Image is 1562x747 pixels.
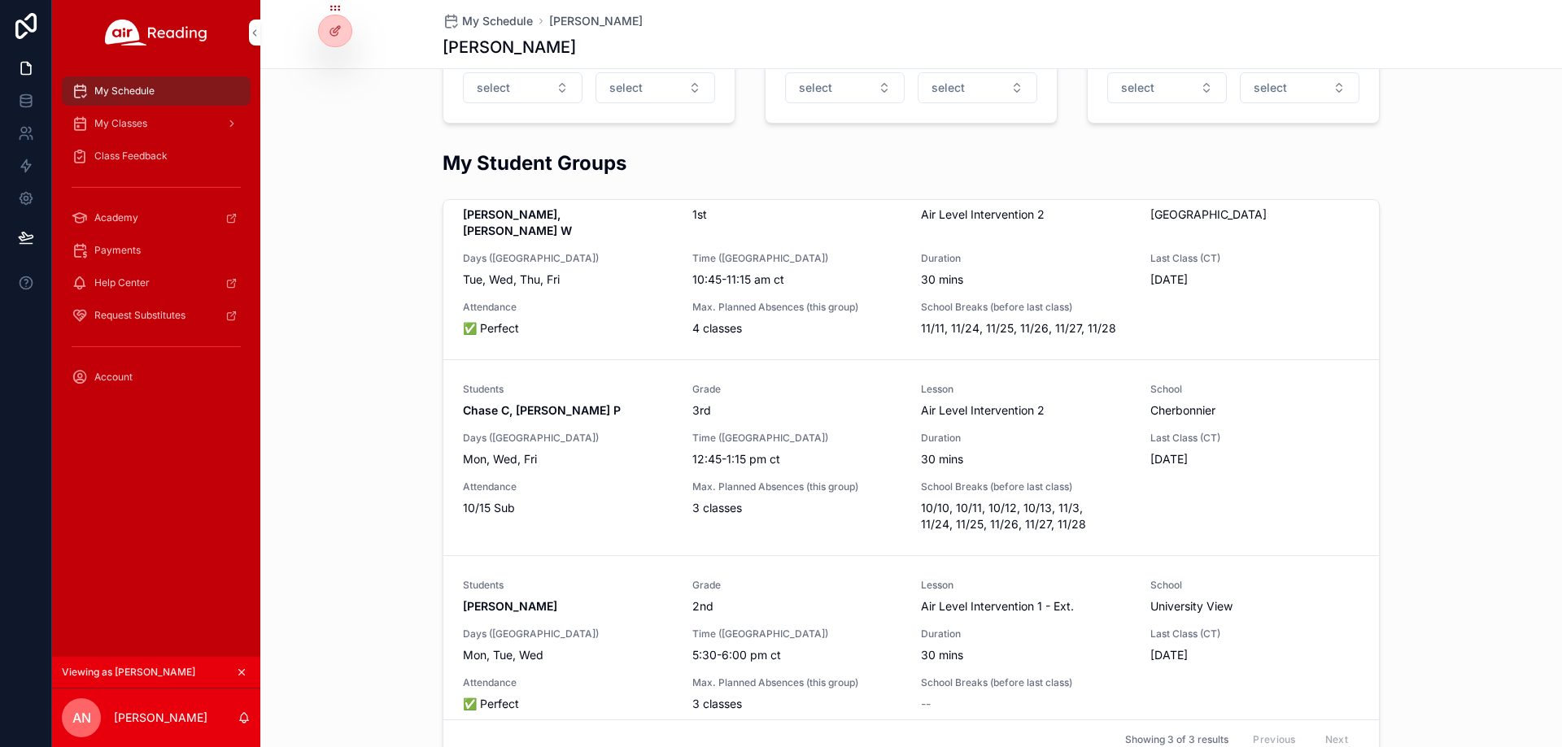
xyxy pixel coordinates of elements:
span: Mon, Wed, Fri [463,451,673,467]
span: Max. Planned Absences (this group) [692,676,902,689]
span: Request Substitutes [94,309,185,322]
a: My Schedule [443,13,533,29]
span: Time ([GEOGRAPHIC_DATA]) [692,628,902,641]
span: select [477,80,510,96]
span: My Classes [94,117,147,130]
strong: [PERSON_NAME] [463,599,557,613]
span: Cherbonnier [1150,402,1360,419]
strong: [PERSON_NAME], [PERSON_NAME] W [463,207,572,237]
span: Last Class (CT) [1150,628,1360,641]
span: Viewing as [PERSON_NAME] [62,666,195,679]
span: Time ([GEOGRAPHIC_DATA]) [692,252,902,265]
span: Max. Planned Absences (this group) [692,301,902,314]
span: Air Level Intervention 1 - Ext. [921,598,1131,615]
span: select [932,80,965,96]
span: Tue, Wed, Thu, Fri [463,271,673,288]
button: Select Button [1107,72,1227,103]
a: Payments [62,236,251,265]
div: scrollable content [52,65,260,413]
span: ✅ Perfect [463,696,673,712]
span: [GEOGRAPHIC_DATA] [1150,206,1360,223]
span: My Schedule [94,85,155,98]
span: School Breaks (before last class) [921,676,1131,689]
a: [PERSON_NAME] [549,13,643,29]
strong: Chase C, [PERSON_NAME] P [463,403,621,417]
span: Days ([GEOGRAPHIC_DATA]) [463,252,673,265]
span: ✅ Perfect [463,320,673,337]
span: 10/15 Sub [463,500,673,516]
span: 10:45-11:15 am ct [692,271,902,288]
span: Attendance [463,676,673,689]
span: 3 classes [692,500,902,516]
a: Request Substitutes [62,301,251,330]
span: 4 classes [692,320,902,337]
span: 1st [692,206,902,223]
a: Class Feedback [62,141,251,171]
span: Days ([GEOGRAPHIC_DATA]) [463,432,673,445]
span: Duration [921,252,1131,265]
span: School [1150,579,1360,592]
span: -- [921,696,931,712]
span: Attendance [463,301,673,314]
span: 3 classes [692,696,902,712]
span: Duration [921,628,1131,641]
span: Payments [94,244,141,257]
button: Select Button [785,72,905,103]
span: Time ([GEOGRAPHIC_DATA]) [692,432,902,445]
span: Attendance [463,480,673,493]
h1: [PERSON_NAME] [443,36,576,59]
a: My Classes [62,109,251,138]
span: 30 mins [921,451,1131,467]
span: 12:45-1:15 pm ct [692,451,902,467]
span: 5:30-6:00 pm ct [692,647,902,663]
span: 10/10, 10/11, 10/12, 10/13, 11/3, 11/24, 11/25, 11/26, 11/27, 11/28 [921,500,1131,532]
span: 3rd [692,402,902,419]
span: [DATE] [1150,271,1360,288]
button: Select Button [918,72,1037,103]
span: Help Center [94,276,150,289]
span: [DATE] [1150,451,1360,467]
button: Select Button [596,72,715,103]
span: School Breaks (before last class) [921,301,1131,314]
span: Class Feedback [94,150,168,163]
span: AN [72,708,91,727]
span: Lesson [921,383,1131,396]
span: 2nd [692,598,902,615]
button: Select Button [1240,72,1359,103]
a: Help Center [62,268,251,297]
span: Grade [692,579,902,592]
span: School Breaks (before last class) [921,480,1131,493]
a: Academy [62,203,251,232]
a: My Schedule [62,76,251,106]
span: Lesson [921,579,1131,592]
span: [DATE] [1150,647,1360,663]
a: Account [62,363,251,392]
span: Students [463,383,673,396]
span: Grade [692,383,902,396]
span: Air Level Intervention 2 [921,402,1131,419]
span: Max. Planned Absences (this group) [692,480,902,493]
span: Account [94,371,133,384]
span: Mon, Tue, Wed [463,647,673,663]
span: select [1121,80,1154,96]
span: My Schedule [462,13,533,29]
span: School [1150,383,1360,396]
span: select [1254,80,1287,96]
span: Duration [921,432,1131,445]
span: select [799,80,832,96]
span: University View [1150,598,1360,615]
span: Last Class (CT) [1150,252,1360,265]
img: App logo [105,20,207,46]
button: Select Button [463,72,582,103]
p: [PERSON_NAME] [114,710,207,726]
span: 11/11, 11/24, 11/25, 11/26, 11/27, 11/28 [921,320,1131,337]
span: Students [463,579,673,592]
span: select [609,80,643,96]
span: Last Class (CT) [1150,432,1360,445]
span: 30 mins [921,647,1131,663]
span: Showing 3 of 3 results [1125,733,1228,746]
span: Academy [94,211,138,224]
span: Days ([GEOGRAPHIC_DATA]) [463,628,673,641]
h2: My Student Groups [443,150,626,176]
